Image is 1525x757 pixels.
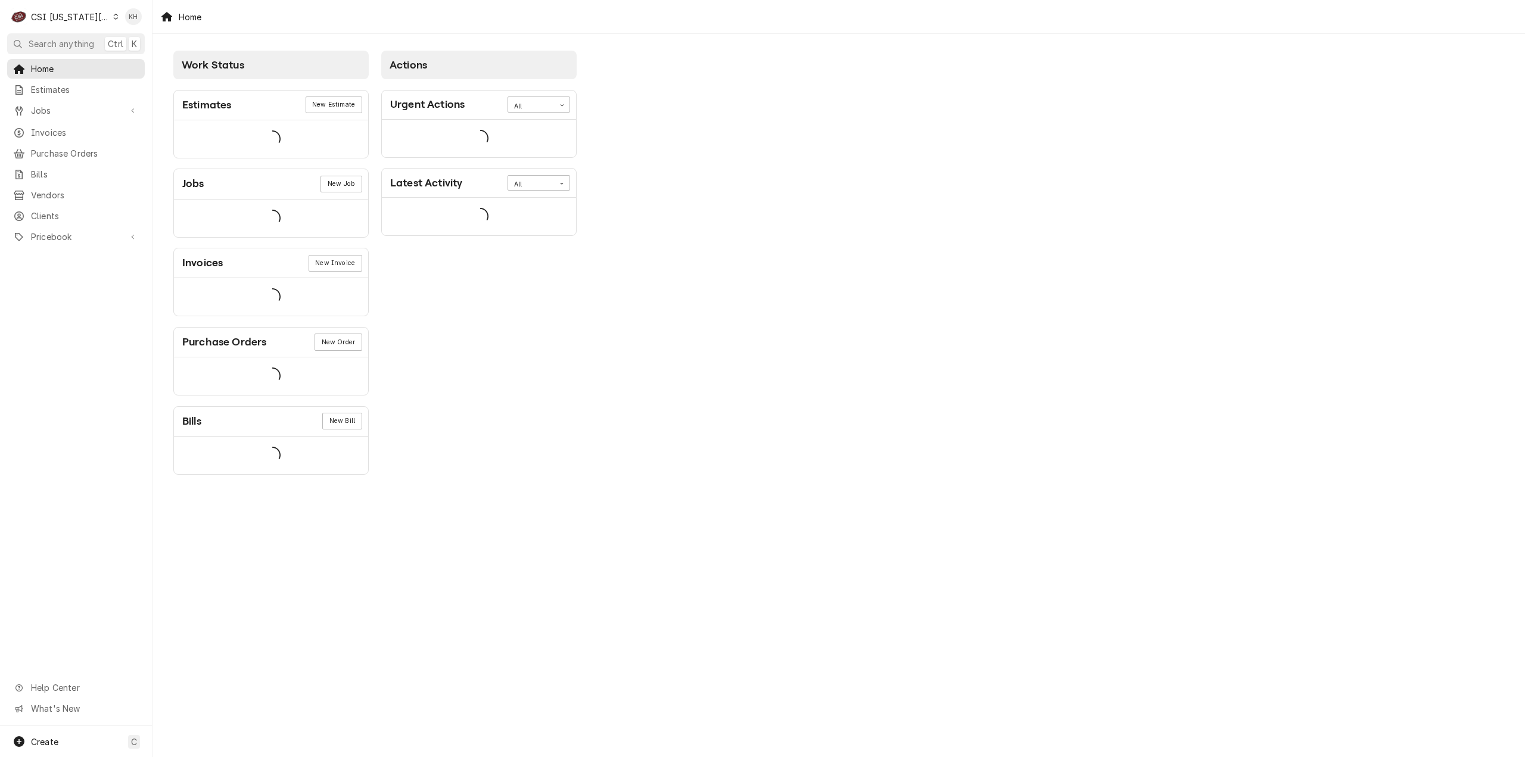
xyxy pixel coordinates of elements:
[375,45,583,481] div: Card Column: Actions
[390,96,465,113] div: Card Title
[174,437,368,474] div: Card Data
[508,96,570,112] div: Card Data Filter Control
[309,255,362,272] a: New Invoice
[182,334,266,350] div: Card Title
[31,737,58,747] span: Create
[7,185,145,205] a: Vendors
[390,59,427,71] span: Actions
[174,357,368,395] div: Card Data
[382,91,576,120] div: Card Header
[322,413,362,429] div: Card Link Button
[514,102,549,111] div: All
[182,59,244,71] span: Work Status
[514,180,549,189] div: All
[173,327,369,395] div: Card: Purchase Orders
[132,38,137,50] span: K
[173,248,369,316] div: Card: Invoices
[7,101,145,120] a: Go to Jobs
[174,120,368,158] div: Card Data
[508,175,570,191] div: Card Data Filter Control
[382,120,576,157] div: Card Data
[31,11,110,23] div: CSI [US_STATE][GEOGRAPHIC_DATA]
[7,206,145,226] a: Clients
[7,678,145,697] a: Go to Help Center
[31,63,139,75] span: Home
[31,147,139,160] span: Purchase Orders
[264,205,281,230] span: Loading...
[381,90,577,158] div: Card: Urgent Actions
[31,83,139,96] span: Estimates
[125,8,142,25] div: KH
[31,210,139,222] span: Clients
[381,79,577,236] div: Card Column Content
[152,34,1525,496] div: Dashboard
[174,200,368,237] div: Card Data
[31,189,139,201] span: Vendors
[11,8,27,25] div: CSI Kansas City's Avatar
[382,169,576,198] div: Card Header
[7,80,145,99] a: Estimates
[174,248,368,278] div: Card Header
[182,255,223,271] div: Card Title
[11,8,27,25] div: C
[306,96,362,113] a: New Estimate
[31,126,139,139] span: Invoices
[472,204,488,229] span: Loading...
[31,168,139,180] span: Bills
[173,169,369,237] div: Card: Jobs
[31,104,121,117] span: Jobs
[320,176,362,192] a: New Job
[131,736,137,748] span: C
[381,168,577,236] div: Card: Latest Activity
[31,702,138,715] span: What's New
[309,255,362,272] div: Card Link Button
[315,334,362,350] div: Card Link Button
[381,51,577,79] div: Card Column Header
[167,45,375,481] div: Card Column: Work Status
[174,169,368,199] div: Card Header
[472,126,488,151] span: Loading...
[322,413,362,429] a: New Bill
[174,278,368,316] div: Card Data
[174,407,368,437] div: Card Header
[7,699,145,718] a: Go to What's New
[182,97,231,113] div: Card Title
[29,38,94,50] span: Search anything
[7,144,145,163] a: Purchase Orders
[31,230,121,243] span: Pricebook
[173,90,369,158] div: Card: Estimates
[382,198,576,235] div: Card Data
[7,33,145,54] button: Search anythingCtrlK
[182,176,204,192] div: Card Title
[31,681,138,694] span: Help Center
[320,176,362,192] div: Card Link Button
[174,328,368,357] div: Card Header
[264,364,281,389] span: Loading...
[264,285,281,310] span: Loading...
[7,164,145,184] a: Bills
[173,51,369,79] div: Card Column Header
[173,79,369,475] div: Card Column Content
[182,413,201,429] div: Card Title
[315,334,362,350] a: New Order
[264,443,281,468] span: Loading...
[264,126,281,151] span: Loading...
[7,123,145,142] a: Invoices
[108,38,123,50] span: Ctrl
[173,406,369,475] div: Card: Bills
[7,227,145,247] a: Go to Pricebook
[390,175,462,191] div: Card Title
[125,8,142,25] div: Kelsey Hetlage's Avatar
[306,96,362,113] div: Card Link Button
[174,91,368,120] div: Card Header
[7,59,145,79] a: Home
